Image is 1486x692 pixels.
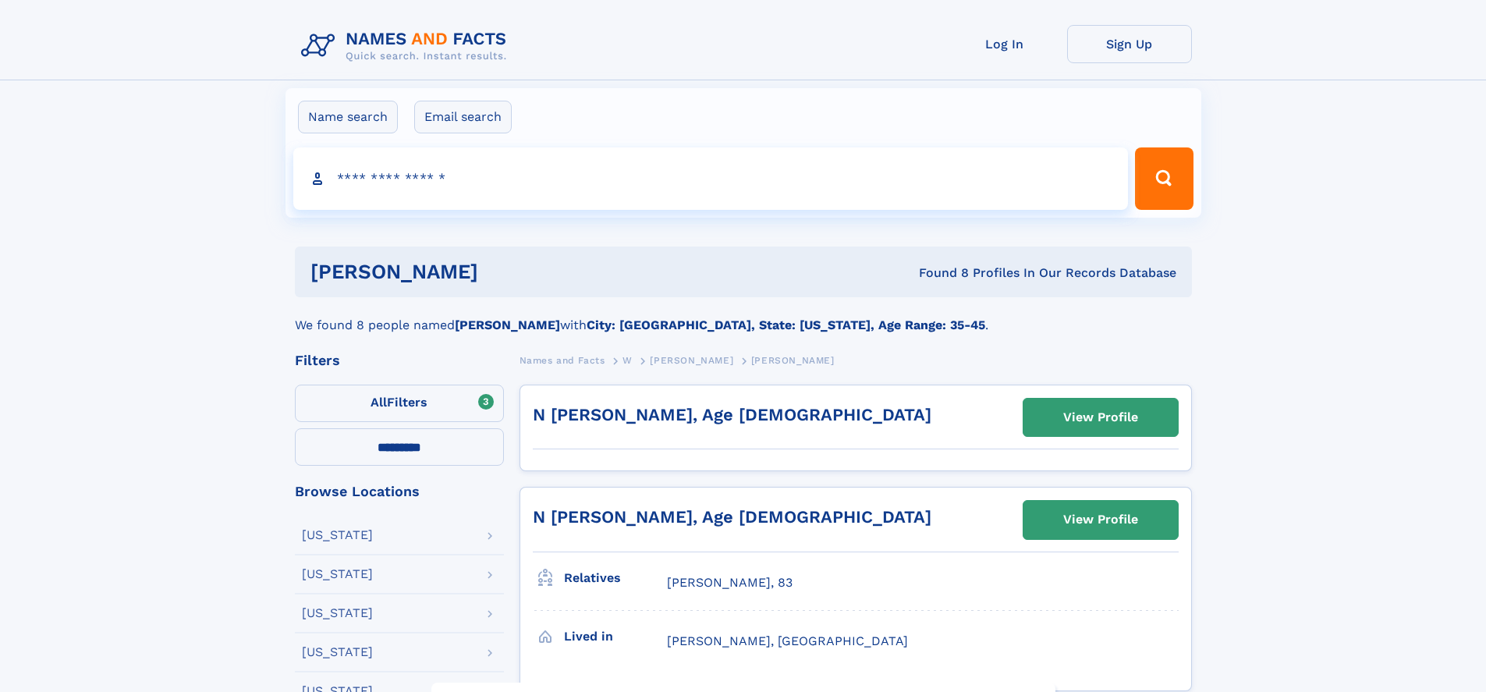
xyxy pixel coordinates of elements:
button: Search Button [1135,147,1193,210]
a: Names and Facts [520,350,605,370]
label: Filters [295,385,504,422]
label: Name search [298,101,398,133]
div: We found 8 people named with . [295,297,1192,335]
img: Logo Names and Facts [295,25,520,67]
div: View Profile [1063,502,1138,538]
div: [US_STATE] [302,607,373,619]
span: [PERSON_NAME], [GEOGRAPHIC_DATA] [667,633,908,648]
span: All [371,395,387,410]
div: Found 8 Profiles In Our Records Database [698,264,1176,282]
h3: Relatives [564,565,667,591]
h3: Lived in [564,623,667,650]
b: City: [GEOGRAPHIC_DATA], State: [US_STATE], Age Range: 35-45 [587,318,985,332]
div: [US_STATE] [302,646,373,658]
a: W [622,350,633,370]
div: Browse Locations [295,484,504,499]
a: View Profile [1023,399,1178,436]
a: N [PERSON_NAME], Age [DEMOGRAPHIC_DATA] [533,507,931,527]
a: [PERSON_NAME], 83 [667,574,793,591]
b: [PERSON_NAME] [455,318,560,332]
div: [US_STATE] [302,568,373,580]
a: [PERSON_NAME] [650,350,733,370]
span: W [622,355,633,366]
a: N [PERSON_NAME], Age [DEMOGRAPHIC_DATA] [533,405,931,424]
span: [PERSON_NAME] [751,355,835,366]
a: Sign Up [1067,25,1192,63]
div: Filters [295,353,504,367]
div: [US_STATE] [302,529,373,541]
a: Log In [942,25,1067,63]
label: Email search [414,101,512,133]
h1: [PERSON_NAME] [310,262,699,282]
div: View Profile [1063,399,1138,435]
span: [PERSON_NAME] [650,355,733,366]
a: View Profile [1023,501,1178,538]
input: search input [293,147,1129,210]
